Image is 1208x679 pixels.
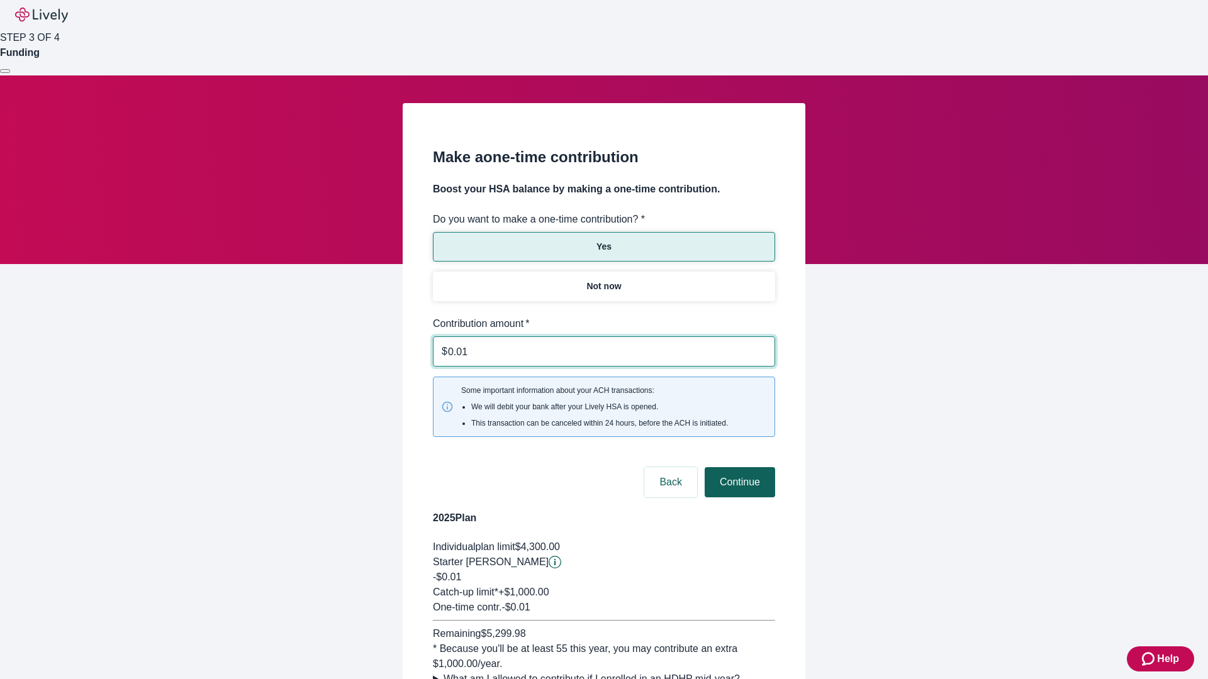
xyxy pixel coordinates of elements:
[471,401,728,412] li: We will debit your bank after your Lively HSA is opened.
[586,280,621,293] p: Not now
[498,587,549,597] span: + $1,000.00
[433,641,775,671] div: * Because you'll be at least 55 this year, you may contribute an extra $1,000.00 /year.
[433,146,775,168] h2: Make a one-time contribution
[461,385,728,429] span: Some important information about your ACH transactions:
[433,511,775,526] h4: 2025 Plan
[433,232,775,262] button: Yes
[448,339,775,364] input: $0.00
[433,556,549,567] span: Starter [PERSON_NAME]
[1157,651,1179,666] span: Help
[433,316,530,331] label: Contribution amount
[549,556,561,568] svg: Starter penny details
[15,8,68,23] img: Lively
[433,602,501,612] span: One-time contr.
[433,587,498,597] span: Catch-up limit*
[549,556,561,568] button: Lively will contribute $0.01 to establish your account
[433,628,481,639] span: Remaining
[1127,646,1194,671] button: Zendesk support iconHelp
[644,467,697,497] button: Back
[433,272,775,301] button: Not now
[433,182,775,197] h4: Boost your HSA balance by making a one-time contribution.
[515,541,560,552] span: $4,300.00
[596,240,612,253] p: Yes
[442,344,447,359] p: $
[1142,651,1157,666] svg: Zendesk support icon
[471,417,728,429] li: This transaction can be canceled within 24 hours, before the ACH is initiated.
[433,571,461,582] span: -$0.01
[481,628,525,639] span: $5,299.98
[433,212,645,227] label: Do you want to make a one-time contribution? *
[433,541,515,552] span: Individual plan limit
[501,602,530,612] span: - $0.01
[705,467,775,497] button: Continue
